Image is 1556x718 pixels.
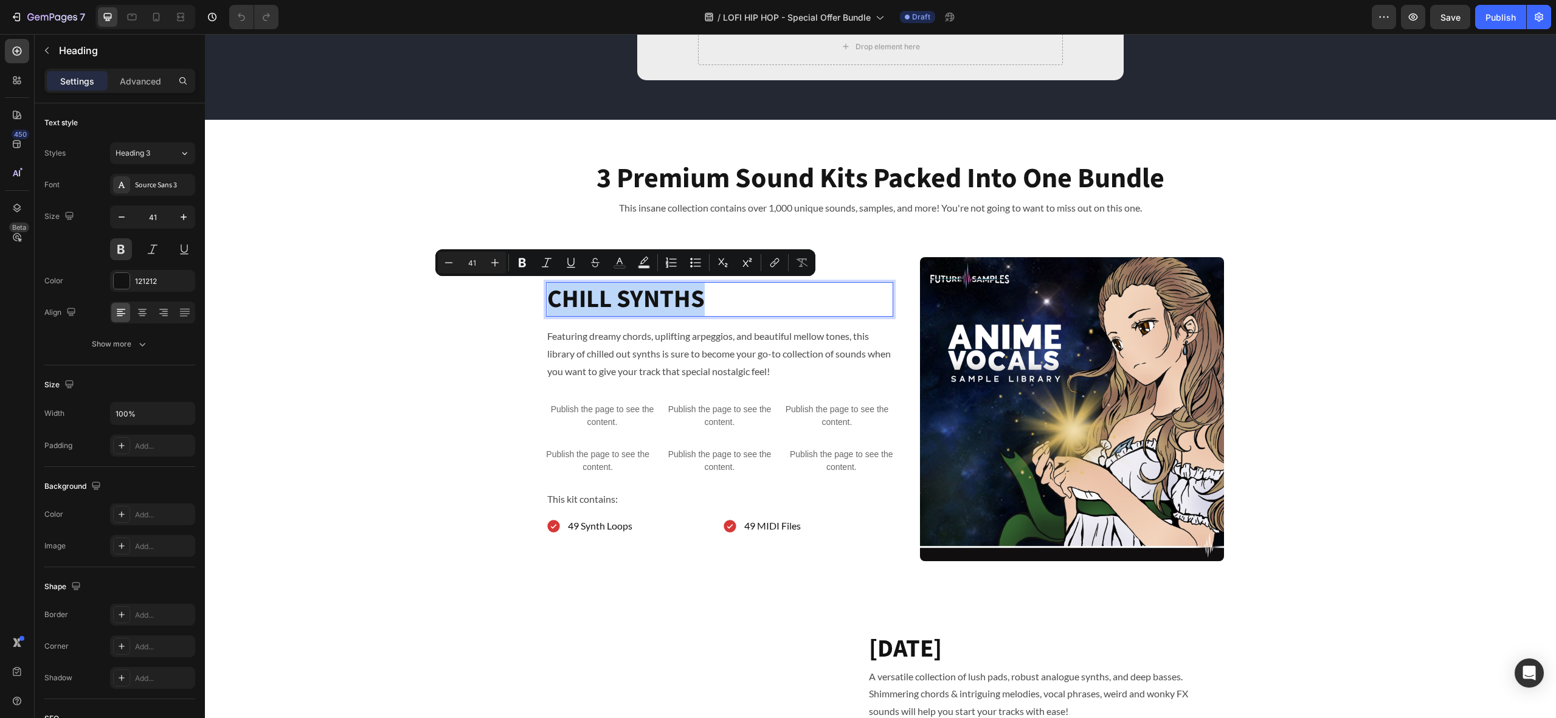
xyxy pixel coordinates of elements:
[44,408,64,419] div: Width
[5,5,91,29] button: 7
[44,509,63,520] div: Color
[1515,658,1544,688] div: Open Intercom Messenger
[44,579,83,595] div: Shape
[12,129,29,139] div: 450
[116,148,150,159] span: Heading 3
[44,609,68,620] div: Border
[135,610,192,621] div: Add...
[341,369,454,395] p: Publish the page to see the content.
[135,641,192,652] div: Add...
[44,672,72,683] div: Shadow
[44,641,69,652] div: Corner
[585,414,688,440] p: Publish the page to see the content.
[135,441,192,452] div: Add...
[205,34,1556,718] iframe: Design area
[44,377,77,393] div: Size
[1475,5,1526,29] button: Publish
[341,248,688,283] h2: Rich Text Editor. Editing area: main
[229,5,278,29] div: Undo/Redo
[912,12,930,22] span: Draft
[44,478,103,495] div: Background
[9,223,29,232] div: Beta
[363,483,427,501] p: 49 Synth Loops
[715,223,1019,527] img: gempages_525260146855641949-8d720998-dd1e-48bc-9dcf-c4de054dcb56.jpg
[44,540,66,551] div: Image
[458,369,571,395] p: Publish the page to see the content.
[44,209,77,225] div: Size
[135,180,192,191] div: Source Sans 3
[342,249,687,281] p: CHILL SYNTHS
[59,43,190,58] p: Heading
[120,75,161,88] p: Advanced
[44,275,63,286] div: Color
[44,179,60,190] div: Font
[463,414,566,440] p: Publish the page to see the content.
[80,10,85,24] p: 7
[44,305,78,321] div: Align
[1485,11,1516,24] div: Publish
[663,598,1010,632] h2: [DATE]
[435,249,815,276] div: Editor contextual toolbar
[44,117,78,128] div: Text style
[111,402,195,424] input: Auto
[60,75,94,88] p: Settings
[342,457,687,474] p: This kit contains:
[135,541,192,552] div: Add...
[110,142,195,164] button: Heading 3
[312,165,1039,183] p: This insane collection contains over 1,000 unique sounds, samples, and more! You're not going to ...
[539,483,596,501] p: 49 MIDI Files
[1430,5,1470,29] button: Save
[1440,12,1461,22] span: Save
[135,509,192,520] div: Add...
[717,11,721,24] span: /
[576,369,688,395] p: Publish the page to see the content.
[135,673,192,684] div: Add...
[44,440,72,451] div: Padding
[664,634,1009,686] p: A versatile collection of lush pads, robust analogue synths, and deep basses. Shimmering chords &...
[92,338,148,350] div: Show more
[135,276,192,287] div: 121212
[311,125,1040,164] h2: 3 Premium Sound Kits Packed Into One Bundle
[341,414,444,440] p: Publish the page to see the content.
[44,333,195,355] button: Show more
[342,294,687,346] p: Featuring dreamy chords, uplifting arpeggios, and beautiful mellow tones, this library of chilled...
[723,11,871,24] span: LOFI HIP HOP - Special Offer Bundle
[44,148,66,159] div: Styles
